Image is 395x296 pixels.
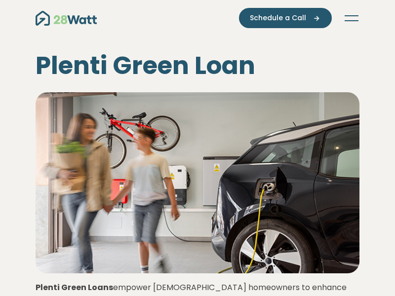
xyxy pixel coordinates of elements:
nav: Main navigation [36,8,359,28]
button: Schedule a Call [239,8,332,28]
strong: Plenti Green Loans [36,282,113,293]
img: 28Watt [36,11,97,26]
button: Toggle navigation [344,13,359,23]
span: Schedule a Call [250,13,306,23]
h1: Plenti Green Loan [36,51,359,80]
